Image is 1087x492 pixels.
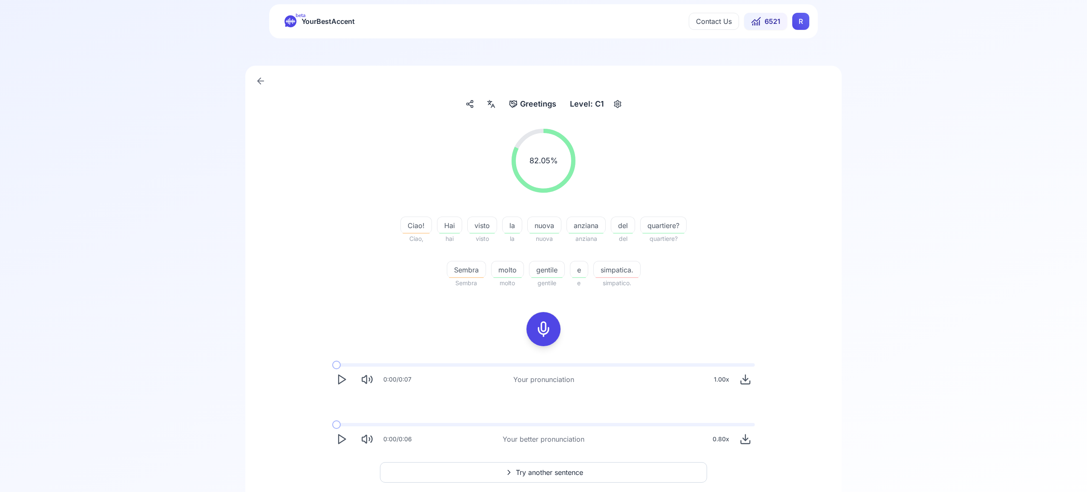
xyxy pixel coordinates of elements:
[506,96,560,112] button: Greetings
[332,370,351,389] button: Play
[467,217,497,234] button: visto
[570,278,588,288] span: e
[383,375,411,384] div: 0:00 / 0:07
[503,220,522,231] span: la
[380,462,707,483] button: Try another sentence
[492,265,523,275] span: molto
[528,220,561,231] span: nuova
[611,217,635,234] button: del
[383,435,412,443] div: 0:00 / 0:06
[467,234,497,244] span: visto
[447,261,486,278] button: Sembra
[516,467,583,478] span: Try another sentence
[736,370,755,389] button: Download audio
[567,220,605,231] span: anziana
[278,15,362,27] a: betaYourBestAccent
[400,234,432,244] span: Ciao,
[401,220,431,231] span: Ciao!
[529,278,565,288] span: gentile
[437,217,462,234] button: Hai
[520,98,556,110] span: Greetings
[529,155,558,167] span: 82.05 %
[491,278,524,288] span: molto
[689,13,739,30] button: Contact Us
[640,234,687,244] span: quartiere?
[593,261,641,278] button: simpatica.
[358,370,377,389] button: Mute
[296,12,305,19] span: beta
[491,261,524,278] button: molto
[529,261,565,278] button: gentile
[437,220,462,231] span: Hai
[640,217,687,234] button: quartiere?
[570,265,588,275] span: e
[593,278,641,288] span: simpatico.
[567,96,607,112] div: Level: C1
[527,234,561,244] span: nuova
[570,261,588,278] button: e
[567,234,606,244] span: anziana
[447,278,486,288] span: Sembra
[529,265,564,275] span: gentile
[502,217,522,234] button: la
[502,234,522,244] span: la
[437,234,462,244] span: hai
[358,430,377,449] button: Mute
[527,217,561,234] button: nuova
[503,434,584,444] div: Your better pronunciation
[567,96,624,112] button: Level: C1
[641,220,686,231] span: quartiere?
[744,13,787,30] button: 6521
[710,371,733,388] div: 1.00 x
[792,13,809,30] div: R
[302,15,355,27] span: YourBestAccent
[765,16,780,26] span: 6521
[400,217,432,234] button: Ciao!
[611,220,635,231] span: del
[594,265,640,275] span: simpatica.
[468,220,497,231] span: visto
[792,13,809,30] button: RR
[567,217,606,234] button: anziana
[611,234,635,244] span: del
[709,431,733,448] div: 0.80 x
[513,374,574,385] div: Your pronunciation
[332,430,351,449] button: Play
[736,430,755,449] button: Download audio
[447,265,486,275] span: Sembra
